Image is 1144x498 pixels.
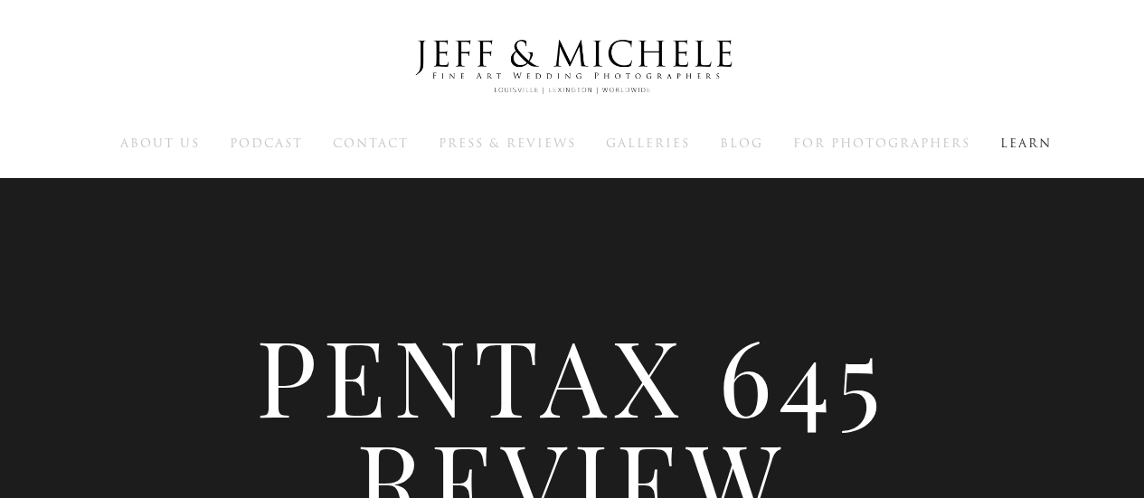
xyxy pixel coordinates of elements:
[439,135,576,152] span: Press & Reviews
[120,135,200,151] a: About Us
[793,135,970,151] a: For Photographers
[720,135,763,151] a: Blog
[230,135,303,151] a: Podcast
[392,23,753,111] img: Louisville Wedding Photographers - Jeff & Michele Wedding Photographers
[606,135,690,152] span: Galleries
[333,135,409,151] a: Contact
[230,135,303,152] span: Podcast
[1000,135,1052,151] a: Learn
[120,135,200,152] span: About Us
[793,135,970,152] span: For Photographers
[439,135,576,151] a: Press & Reviews
[606,135,690,151] a: Galleries
[333,135,409,152] span: Contact
[1000,135,1052,152] span: Learn
[720,135,763,152] span: Blog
